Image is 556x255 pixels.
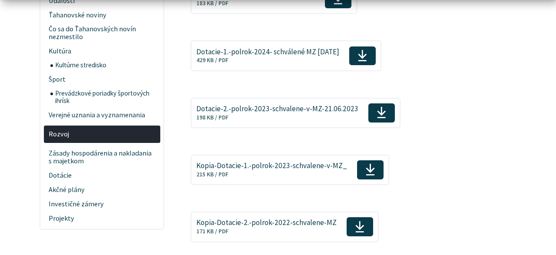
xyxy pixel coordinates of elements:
span: Prevádzkové poriadky športových ihrísk [55,86,155,108]
span: Kopia-Dotacie-1.-polrok-2023-schvalene-v-MZ_ [196,162,347,170]
span: Dotácie [49,168,155,182]
a: Dotacie-1.-polrok-2024- schválené MZ [DATE]429 KB / PDF [191,40,381,71]
span: Šport [49,72,155,86]
a: Kopia-Dotacie-1.-polrok-2023-schvalene-v-MZ_215 KB / PDF [191,155,389,185]
a: Prevádzkové poriadky športových ihrísk [50,86,160,108]
a: Investičné zámery [44,197,160,211]
span: Kultúrne stredisko [55,59,155,73]
span: 215 KB / PDF [196,171,228,178]
span: 171 KB / PDF [196,228,228,235]
a: Ťahanovské noviny [44,8,160,22]
a: Akčné plány [44,182,160,197]
a: Kopia-Dotacie-2.-polrok-2022-schvalene-MZ171 KB / PDF [191,212,379,242]
span: 198 KB / PDF [196,114,228,121]
span: Kultúra [49,44,155,59]
a: Dotácie [44,168,160,182]
span: Dotacie-2.-polrok-2023-schvalene-v-MZ-21.06.2023 [196,105,358,113]
span: Verejné uznania a vyznamenania [49,108,155,122]
a: Verejné uznania a vyznamenania [44,108,160,122]
span: 429 KB / PDF [196,56,228,64]
span: Zásady hospodárenia a nakladania s majetkom [49,146,155,169]
a: Zásady hospodárenia a nakladania s majetkom [44,146,160,169]
span: Rozvoj [49,127,155,141]
span: Projekty [49,211,155,225]
a: Rozvoj [44,126,160,143]
span: Akčné plány [49,182,155,197]
span: Kopia-Dotacie-2.-polrok-2022-schvalene-MZ [196,219,337,227]
span: Investičné zámery [49,197,155,211]
a: Šport [44,72,160,86]
span: Ťahanovské noviny [49,8,155,22]
a: Čo sa do Ťahanovských novín nezmestilo [44,22,160,44]
a: Kultúrne stredisko [50,59,160,73]
a: Dotacie-2.-polrok-2023-schvalene-v-MZ-21.06.2023198 KB / PDF [191,98,400,128]
span: Dotacie-1.-polrok-2024- schválené MZ [DATE] [196,48,339,56]
a: Kultúra [44,44,160,59]
span: Čo sa do Ťahanovských novín nezmestilo [49,22,155,44]
a: Projekty [44,211,160,225]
